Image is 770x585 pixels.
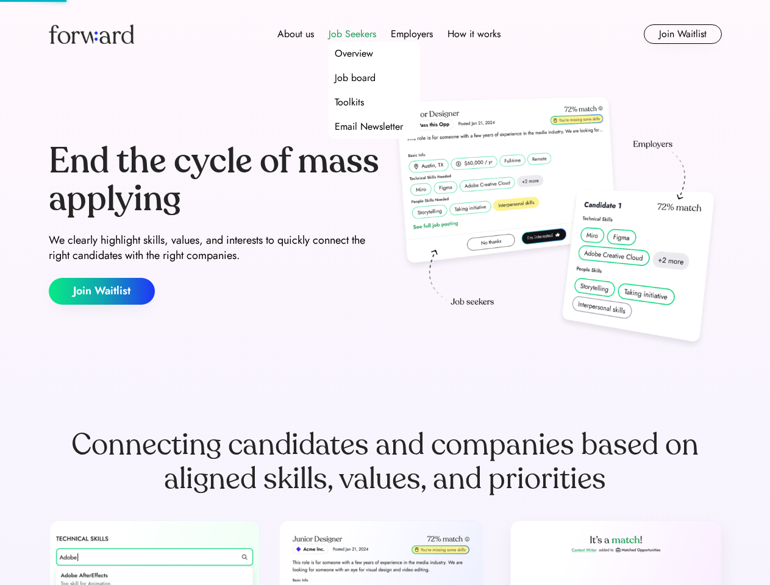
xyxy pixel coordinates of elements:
[49,233,380,263] div: We clearly highlight skills, values, and interests to quickly connect the right candidates with t...
[49,24,134,44] img: Forward logo
[277,27,314,41] div: About us
[447,27,501,41] div: How it works
[335,46,373,61] div: Overview
[335,95,364,110] div: Toolkits
[644,24,722,44] button: Join Waitlist
[49,143,380,218] div: End the cycle of mass applying
[329,27,376,41] div: Job Seekers
[335,119,403,134] div: Email Newsletter
[49,428,722,496] div: Connecting candidates and companies based on aligned skills, values, and priorities
[49,278,155,305] button: Join Waitlist
[391,27,433,41] div: Employers
[390,93,722,355] img: hero-image.png
[335,71,376,85] div: Job board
